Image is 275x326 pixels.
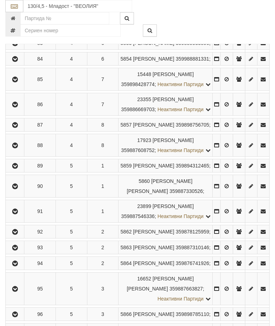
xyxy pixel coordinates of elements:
[101,163,104,169] span: 1
[121,107,154,112] span: 359886669703
[133,260,174,266] span: [PERSON_NAME]
[24,159,56,173] td: 89
[121,245,132,250] span: Партида №
[24,93,56,116] td: 86
[119,118,213,132] td: ;
[121,163,132,169] span: Партида №
[158,296,204,302] span: Неактивни Партиди
[101,142,104,148] span: 8
[127,178,192,194] span: [PERSON_NAME] [PERSON_NAME]
[176,163,209,169] span: 359894312465
[133,229,174,235] span: [PERSON_NAME]
[133,311,174,317] span: [PERSON_NAME]
[158,81,204,87] span: Неактивни Партиди
[24,175,56,198] td: 90
[127,276,194,292] span: [PERSON_NAME] [PERSON_NAME]
[137,71,151,77] span: Партида №
[24,134,56,157] td: 88
[24,241,56,254] td: 93
[133,163,174,169] span: [PERSON_NAME]
[56,52,87,66] td: 4
[56,93,87,116] td: 4
[56,68,87,91] td: 4
[158,213,204,219] span: Неактивни Партиди
[121,56,132,62] span: Партида №
[119,241,213,254] td: ;
[176,245,209,250] span: 359887310146
[24,118,56,132] td: 87
[56,225,87,238] td: 5
[176,229,209,235] span: 359878125959
[137,276,151,282] span: Партида №
[121,122,132,128] span: Партида №
[153,96,194,102] span: [PERSON_NAME]
[101,76,104,82] span: 7
[119,68,213,91] td: ;
[20,24,121,37] input: Сериен номер
[20,12,109,24] input: Партида №
[119,52,213,66] td: ;
[101,286,104,292] span: 3
[169,188,203,194] span: 359887330526
[101,229,104,235] span: 2
[56,273,87,305] td: 5
[137,203,151,209] span: Партида №
[121,311,132,317] span: Партида №
[137,137,151,143] span: Партида №
[121,147,154,153] span: 359887608752
[153,137,194,143] span: [PERSON_NAME]
[24,200,56,223] td: 91
[176,311,209,317] span: 359898785110
[24,225,56,238] td: 92
[56,308,87,321] td: 5
[119,175,213,198] td: ;
[24,308,56,321] td: 96
[119,134,213,157] td: ;
[176,260,209,266] span: 359876741926
[24,257,56,270] td: 94
[121,229,132,235] span: Партида №
[56,241,87,254] td: 5
[101,56,104,62] span: 6
[119,225,213,238] td: ;
[101,245,104,250] span: 2
[24,52,56,66] td: 84
[169,286,203,292] span: 359887663827
[119,273,213,305] td: ;
[56,118,87,132] td: 4
[24,68,56,91] td: 85
[56,257,87,270] td: 5
[101,101,104,107] span: 7
[119,200,213,223] td: ;
[176,56,209,62] span: 359988881331
[56,134,87,157] td: 4
[137,96,151,102] span: Партида №
[133,56,174,62] span: [PERSON_NAME]
[56,200,87,223] td: 5
[139,178,150,184] span: Партида №
[101,208,104,214] span: 1
[119,93,213,116] td: ;
[158,147,204,153] span: Неактивни Партиди
[153,203,194,209] span: [PERSON_NAME]
[176,122,209,128] span: 359898756705
[119,308,213,321] td: ;
[153,71,194,77] span: [PERSON_NAME]
[158,107,204,112] span: Неактивни Партиди
[121,81,154,87] span: 359898428774
[133,245,174,250] span: [PERSON_NAME]
[101,260,104,266] span: 2
[56,159,87,173] td: 5
[24,273,56,305] td: 95
[121,213,154,219] span: 359887546336
[101,311,104,317] span: 3
[121,260,132,266] span: Партида №
[133,122,174,128] span: [PERSON_NAME]
[101,122,104,128] span: 8
[119,257,213,270] td: ;
[119,159,213,173] td: ;
[101,183,104,189] span: 1
[56,175,87,198] td: 5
